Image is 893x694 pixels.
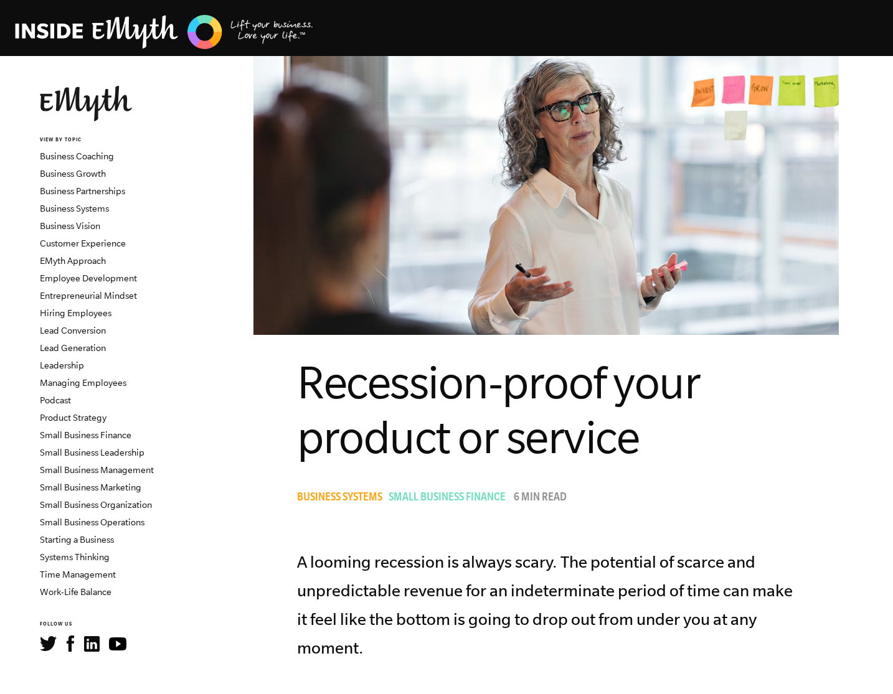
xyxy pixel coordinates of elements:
a: Small Business Organization [40,500,152,510]
img: LinkedIn [84,636,100,652]
a: Business Systems [297,492,389,505]
img: EMyth [40,86,132,121]
span: Small Business Finance [389,492,506,505]
a: Business Partnerships [40,186,125,196]
a: Systems Thinking [40,552,110,562]
a: Time Management [40,570,116,579]
a: Product Strategy [40,413,106,423]
h6: FOLLOW US [40,621,190,629]
a: Business Growth [40,169,106,179]
a: Entrepreneurial Mindset [40,291,137,301]
a: Small Business Leadership [40,448,144,457]
a: Hiring Employees [40,308,111,318]
a: Managing Employees [40,378,126,388]
a: Starting a Business [40,535,114,545]
span: Business Systems [297,492,382,505]
img: YouTube [109,637,126,650]
img: Facebook [67,635,74,652]
a: Small Business Finance [389,492,512,505]
a: Customer Experience [40,238,126,248]
a: Lead Conversion [40,326,106,335]
a: Small Business Finance [40,430,131,440]
a: Business Coaching [40,151,114,161]
a: Business Systems [40,204,109,213]
iframe: Chat Widget [831,634,893,694]
a: Podcast [40,395,71,405]
a: Leadership [40,360,84,370]
p: 6 min read [514,492,567,505]
h6: VIEW BY TOPIC [40,136,190,144]
a: Work-Life Balance [40,587,111,597]
a: Lead Generation [40,343,106,353]
a: Employee Development [40,273,137,283]
a: EMyth Approach [40,256,106,266]
img: Twitter [40,636,57,651]
a: Small Business Operations [40,517,144,527]
span: Recession-proof your product or service [297,357,700,462]
a: Small Business Marketing [40,482,141,492]
a: Small Business Management [40,465,154,475]
a: Business Vision [40,221,100,231]
img: EMyth Business Coaching [15,13,314,51]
